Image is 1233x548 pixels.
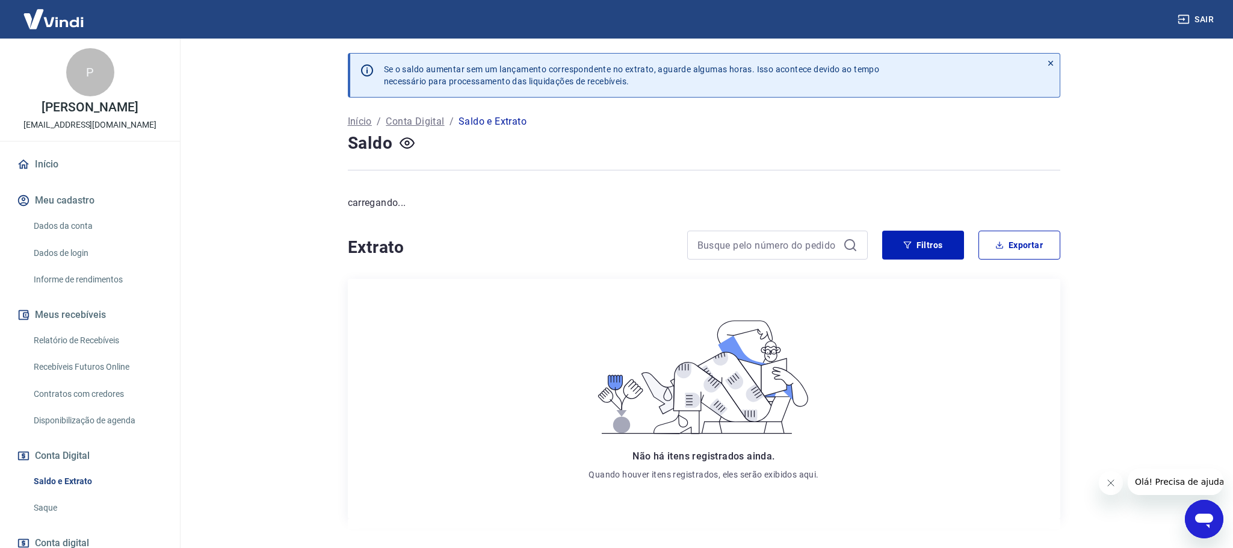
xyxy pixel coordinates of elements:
[348,235,673,260] h4: Extrato
[348,131,393,155] h4: Saldo
[29,241,165,266] a: Dados de login
[14,1,93,37] img: Vindi
[29,328,165,353] a: Relatório de Recebíveis
[29,267,165,292] a: Informe de rendimentos
[29,469,165,494] a: Saldo e Extrato
[978,231,1060,260] button: Exportar
[1175,8,1219,31] button: Sair
[29,355,165,379] a: Recebíveis Futuros Online
[1099,471,1123,495] iframe: Fechar mensagem
[386,114,444,129] a: Conta Digital
[29,382,165,406] a: Contratos com credores
[7,8,101,18] span: Olá! Precisa de ajuda?
[14,187,165,214] button: Meu cadastro
[14,443,165,469] button: Conta Digital
[348,114,372,129] a: Início
[42,101,138,114] p: [PERSON_NAME]
[23,119,156,131] p: [EMAIL_ADDRESS][DOMAIN_NAME]
[348,196,1060,210] p: carregando...
[632,450,774,462] span: Não há itens registrados ainda.
[1185,500,1223,538] iframe: Botão para abrir a janela de mensagens
[697,236,838,254] input: Busque pelo número do pedido
[29,496,165,520] a: Saque
[1128,469,1223,495] iframe: Mensagem da empresa
[14,151,165,178] a: Início
[450,114,454,129] p: /
[66,48,114,96] div: P
[29,214,165,238] a: Dados da conta
[377,114,381,129] p: /
[459,114,527,129] p: Saldo e Extrato
[29,408,165,433] a: Disponibilização de agenda
[589,469,818,481] p: Quando houver itens registrados, eles serão exibidos aqui.
[882,231,964,260] button: Filtros
[384,63,880,87] p: Se o saldo aumentar sem um lançamento correspondente no extrato, aguarde algumas horas. Isso acon...
[14,302,165,328] button: Meus recebíveis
